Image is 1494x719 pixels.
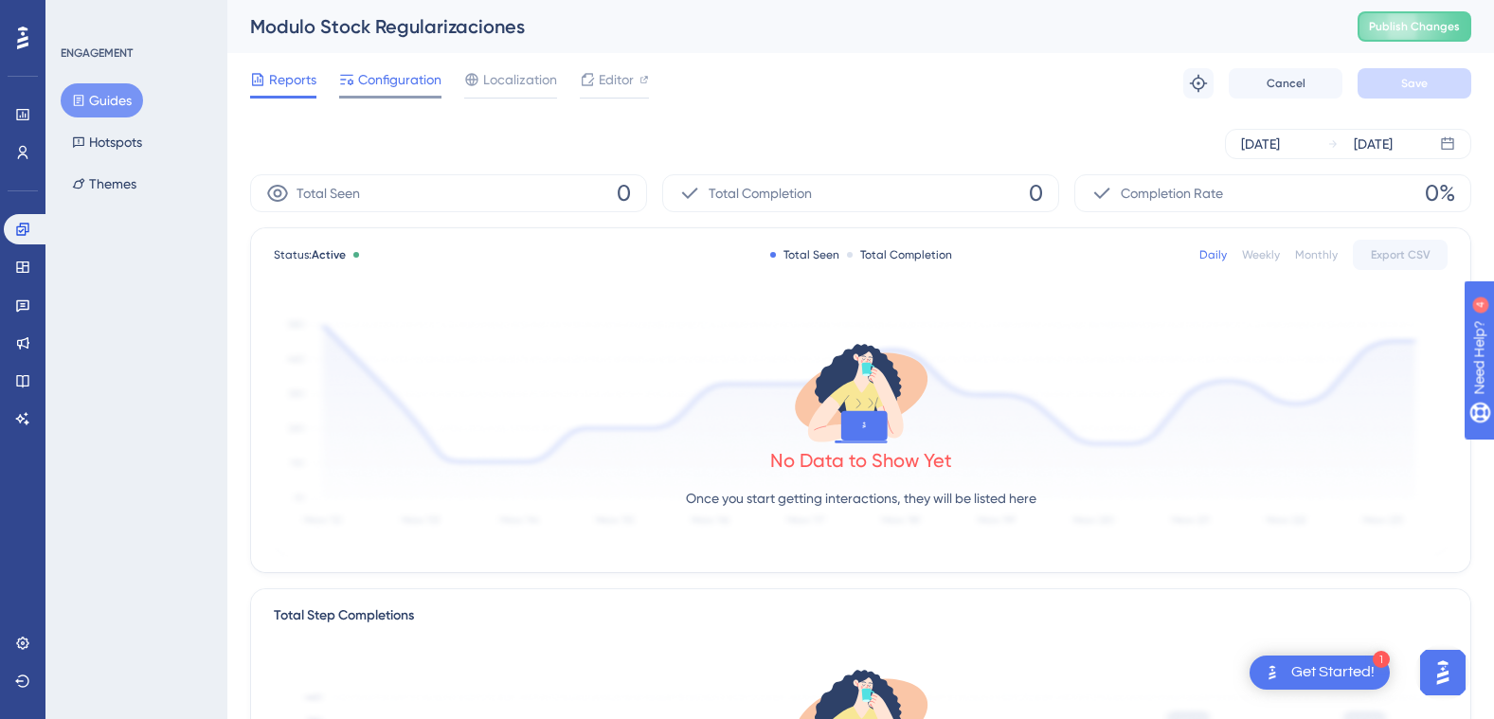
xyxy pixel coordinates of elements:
[770,247,839,262] div: Total Seen
[45,5,118,27] span: Need Help?
[61,45,133,61] div: ENGAGEMENT
[847,247,952,262] div: Total Completion
[132,9,137,25] div: 4
[1353,240,1448,270] button: Export CSV
[1425,178,1455,208] span: 0%
[686,487,1036,510] p: Once you start getting interactions, they will be listed here
[770,447,952,474] div: No Data to Show Yet
[1250,656,1390,690] div: Open Get Started! checklist, remaining modules: 1
[269,68,316,91] span: Reports
[274,604,414,627] div: Total Step Completions
[1358,11,1471,42] button: Publish Changes
[483,68,557,91] span: Localization
[709,182,812,205] span: Total Completion
[1401,76,1428,91] span: Save
[1199,247,1227,262] div: Daily
[274,247,346,262] span: Status:
[61,167,148,201] button: Themes
[1295,247,1338,262] div: Monthly
[250,13,1310,40] div: Modulo Stock Regularizaciones
[1121,182,1223,205] span: Completion Rate
[617,178,631,208] span: 0
[1373,651,1390,668] div: 1
[1267,76,1305,91] span: Cancel
[1369,19,1460,34] span: Publish Changes
[1241,133,1280,155] div: [DATE]
[1291,662,1375,683] div: Get Started!
[312,248,346,261] span: Active
[1242,247,1280,262] div: Weekly
[1229,68,1342,99] button: Cancel
[61,125,153,159] button: Hotspots
[1414,644,1471,701] iframe: UserGuiding AI Assistant Launcher
[1261,661,1284,684] img: launcher-image-alternative-text
[61,83,143,117] button: Guides
[599,68,634,91] span: Editor
[1371,247,1431,262] span: Export CSV
[1029,178,1043,208] span: 0
[297,182,360,205] span: Total Seen
[358,68,441,91] span: Configuration
[1354,133,1393,155] div: [DATE]
[1358,68,1471,99] button: Save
